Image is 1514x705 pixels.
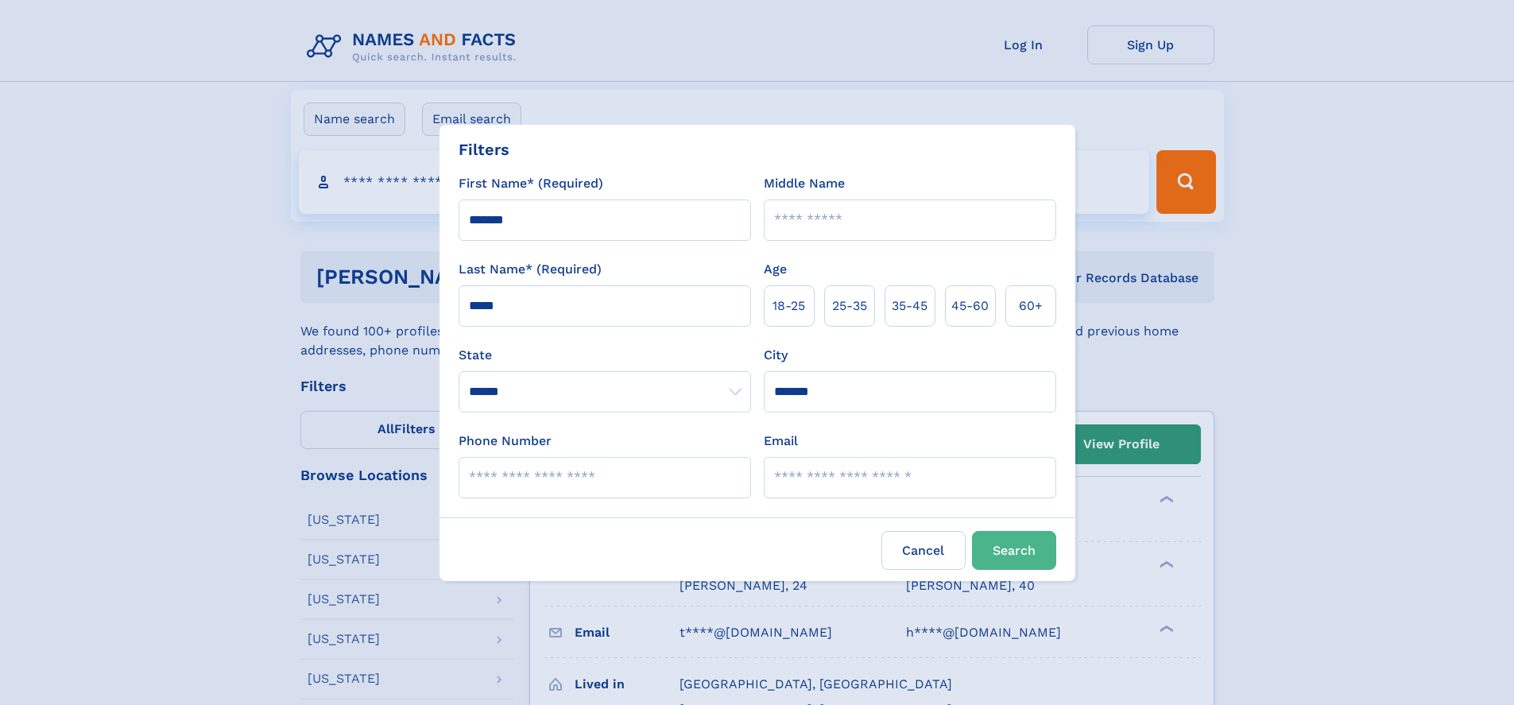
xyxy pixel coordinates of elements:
[972,531,1056,570] button: Search
[764,432,798,451] label: Email
[951,296,989,316] span: 45‑60
[881,531,966,570] label: Cancel
[764,346,788,365] label: City
[459,432,552,451] label: Phone Number
[832,296,867,316] span: 25‑35
[1019,296,1043,316] span: 60+
[764,260,787,279] label: Age
[892,296,927,316] span: 35‑45
[459,346,751,365] label: State
[459,174,603,193] label: First Name* (Required)
[459,260,602,279] label: Last Name* (Required)
[772,296,805,316] span: 18‑25
[459,138,509,161] div: Filters
[764,174,845,193] label: Middle Name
